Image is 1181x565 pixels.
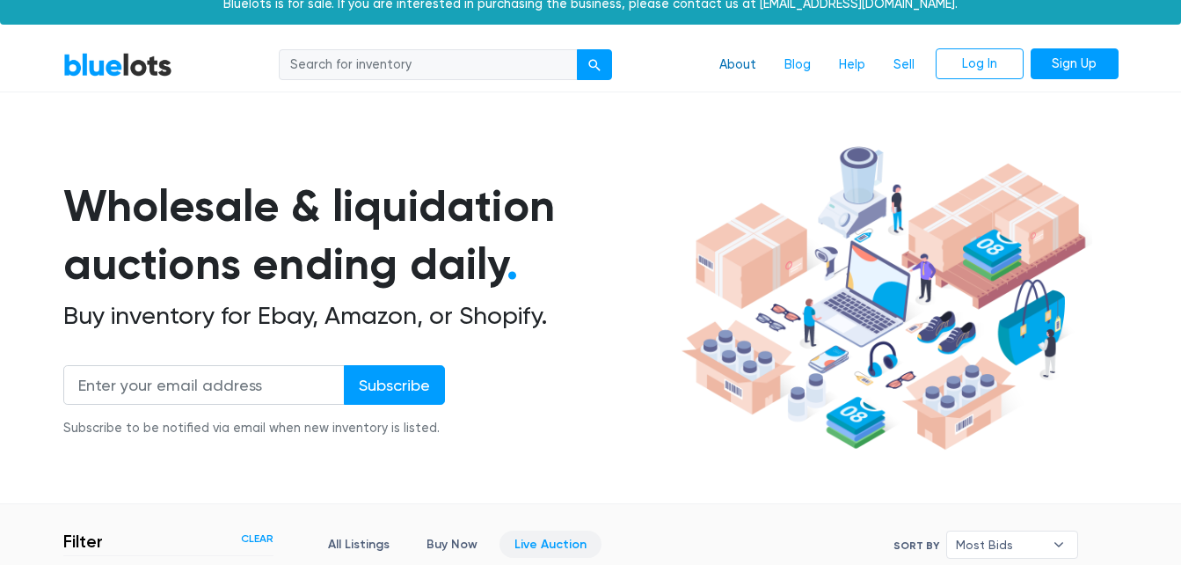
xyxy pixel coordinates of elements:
input: Subscribe [344,365,445,405]
h2: Buy inventory for Ebay, Amazon, or Shopify. [63,301,675,331]
a: Blog [770,48,825,82]
a: All Listings [313,531,405,558]
a: Live Auction [499,531,601,558]
a: Help [825,48,879,82]
input: Search for inventory [279,49,578,81]
input: Enter your email address [63,365,345,405]
a: Log In [936,48,1024,80]
img: hero-ee84e7d0318cb26816c560f6b4441b76977f77a177738b4e94f68c95b2b83dbb.png [675,138,1092,459]
a: Sell [879,48,929,82]
h1: Wholesale & liquidation auctions ending daily [63,177,675,294]
b: ▾ [1040,532,1077,558]
a: BlueLots [63,52,172,77]
a: Clear [241,531,273,547]
a: About [705,48,770,82]
a: Buy Now [412,531,492,558]
h3: Filter [63,531,103,552]
span: Most Bids [956,532,1044,558]
div: Subscribe to be notified via email when new inventory is listed. [63,419,445,438]
label: Sort By [893,538,939,554]
span: . [507,238,518,290]
a: Sign Up [1031,48,1119,80]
